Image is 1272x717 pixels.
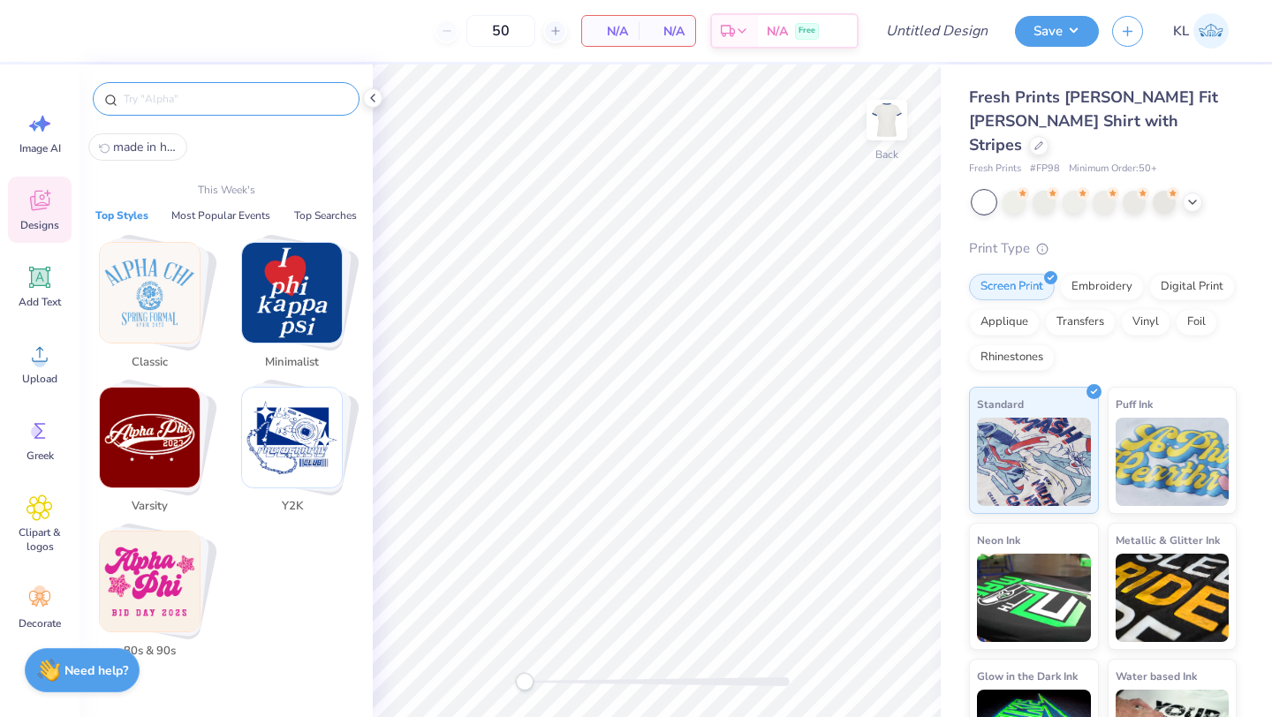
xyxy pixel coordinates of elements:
p: This Week's [198,182,255,198]
span: Clipart & logos [11,525,69,554]
span: N/A [767,22,788,41]
button: Most Popular Events [166,207,276,224]
button: Stack Card Button 80s & 90s [88,531,222,667]
span: Decorate [19,616,61,630]
div: Rhinestones [969,344,1055,371]
div: Foil [1176,309,1217,336]
img: Classic [100,243,200,343]
span: Classic [121,354,178,372]
img: Minimalist [242,243,342,343]
input: – – [466,15,535,47]
span: Upload [22,372,57,386]
div: Transfers [1045,309,1116,336]
button: Stack Card Button Y2K [231,387,364,523]
span: # FP98 [1030,162,1060,177]
img: Back [869,102,905,138]
img: Standard [977,418,1091,506]
button: Stack Card Button Minimalist [231,242,364,378]
span: 80s & 90s [121,643,178,660]
span: Minimum Order: 50 + [1069,162,1157,177]
img: Puff Ink [1116,418,1230,506]
input: Try "Alpha" [122,90,348,108]
img: Kaia Lain [1193,13,1229,49]
button: made in heaven0 [88,133,187,161]
button: Top Styles [90,207,154,224]
div: Screen Print [969,274,1055,300]
button: Save [1015,16,1099,47]
span: made in heaven [113,139,177,155]
span: Fresh Prints [969,162,1021,177]
img: Y2K [242,388,342,487]
span: Fresh Prints [PERSON_NAME] Fit [PERSON_NAME] Shirt with Stripes [969,87,1218,155]
span: Metallic & Glitter Ink [1116,531,1220,549]
img: Neon Ink [977,554,1091,642]
span: Image AI [19,141,61,155]
span: Neon Ink [977,531,1020,549]
span: Glow in the Dark Ink [977,667,1078,685]
button: Stack Card Button Varsity [88,387,222,523]
input: Untitled Design [872,13,1002,49]
span: N/A [649,22,685,41]
button: Top Searches [289,207,362,224]
span: Free [799,25,815,37]
span: Designs [20,218,59,232]
span: Water based Ink [1116,667,1197,685]
div: Digital Print [1149,274,1235,300]
span: Greek [26,449,54,463]
img: Varsity [100,388,200,487]
strong: Need help? [64,662,128,679]
div: Print Type [969,238,1237,259]
span: Puff Ink [1116,395,1153,413]
div: Vinyl [1121,309,1170,336]
span: Minimalist [263,354,321,372]
div: Back [875,147,898,162]
span: Varsity [121,498,178,516]
button: Stack Card Button Classic [88,242,222,378]
span: Add Text [19,295,61,309]
span: KL [1173,21,1189,42]
div: Applique [969,309,1040,336]
div: Embroidery [1060,274,1144,300]
div: Accessibility label [516,673,534,691]
a: KL [1165,13,1237,49]
span: Y2K [263,498,321,516]
span: Standard [977,395,1024,413]
img: 80s & 90s [100,532,200,631]
span: N/A [593,22,628,41]
img: Metallic & Glitter Ink [1116,554,1230,642]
